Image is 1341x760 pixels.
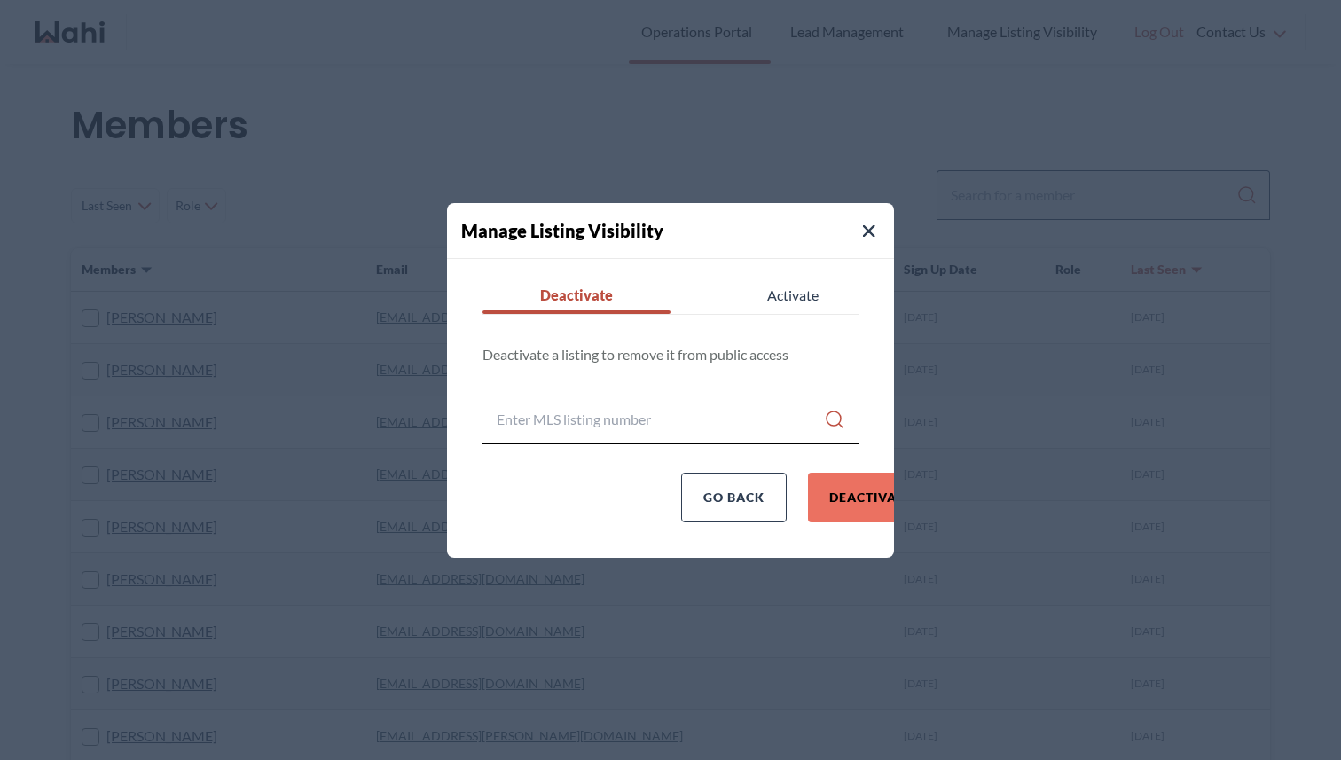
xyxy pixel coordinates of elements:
[482,280,670,310] span: Deactivate
[497,404,824,435] input: Search input
[699,280,887,310] span: Activate
[808,473,933,522] button: Deactivate
[681,473,787,522] button: Go Back
[699,280,887,314] button: Activate
[482,343,859,366] p: Deactivate a listing to remove it from public access
[859,221,880,242] button: Close Modal
[482,280,670,314] button: Deactivate
[461,217,894,244] h4: Manage Listing Visibility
